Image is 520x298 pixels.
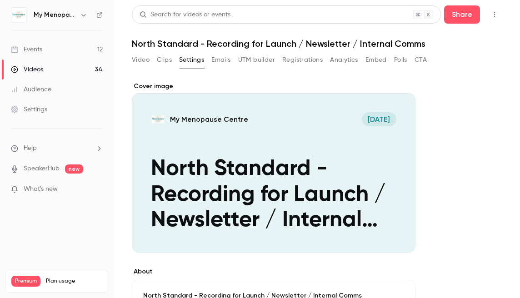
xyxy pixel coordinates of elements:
[365,53,387,67] button: Embed
[132,53,150,67] button: Video
[132,82,415,253] section: Cover image
[11,144,103,153] li: help-dropdown-opener
[140,10,230,20] div: Search for videos or events
[157,53,172,67] button: Clips
[132,38,502,49] h1: North Standard - Recording for Launch / Newsletter / Internal Comms
[132,82,415,91] label: Cover image
[238,53,275,67] button: UTM builder
[24,184,58,194] span: What's new
[415,53,427,67] button: CTA
[330,53,358,67] button: Analytics
[132,267,415,276] label: About
[444,5,480,24] button: Share
[487,7,502,22] button: Top Bar Actions
[211,53,230,67] button: Emails
[34,10,76,20] h6: My Menopause Centre
[24,144,37,153] span: Help
[11,8,26,22] img: My Menopause Centre
[11,105,47,114] div: Settings
[92,185,103,194] iframe: Noticeable Trigger
[65,164,83,174] span: new
[11,85,51,94] div: Audience
[394,53,407,67] button: Polls
[11,276,40,287] span: Premium
[46,278,102,285] span: Plan usage
[179,53,204,67] button: Settings
[11,65,43,74] div: Videos
[282,53,323,67] button: Registrations
[11,45,42,54] div: Events
[24,164,60,174] a: SpeakerHub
